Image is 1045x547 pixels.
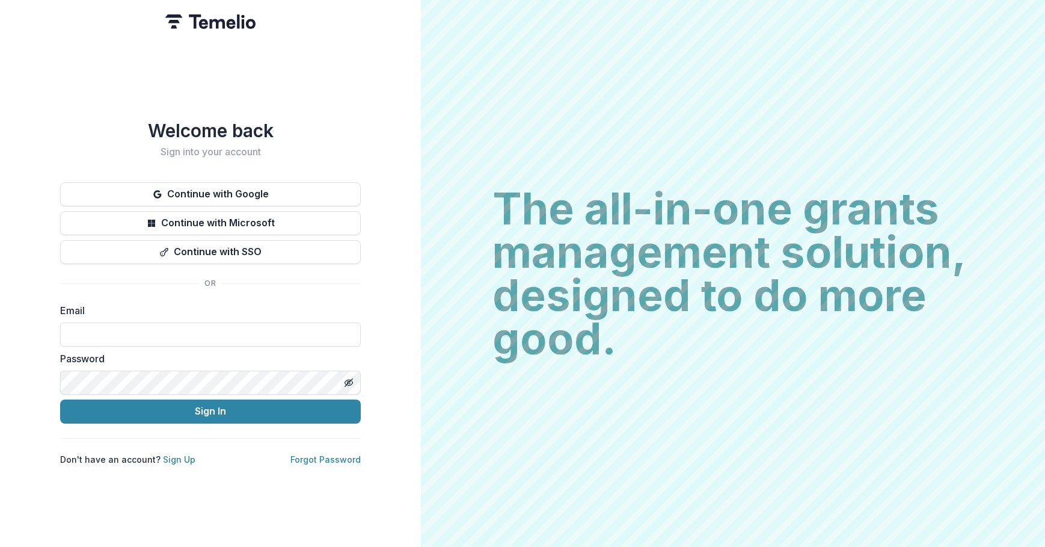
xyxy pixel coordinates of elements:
[60,182,361,206] button: Continue with Google
[60,400,361,424] button: Sign In
[60,211,361,235] button: Continue with Microsoft
[339,373,358,392] button: Toggle password visibility
[60,303,354,318] label: Email
[60,240,361,264] button: Continue with SSO
[60,453,195,466] p: Don't have an account?
[163,454,195,465] a: Sign Up
[60,351,354,366] label: Password
[60,120,361,141] h1: Welcome back
[60,146,361,158] h2: Sign into your account
[165,14,256,29] img: Temelio
[290,454,361,465] a: Forgot Password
